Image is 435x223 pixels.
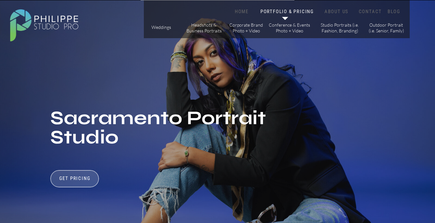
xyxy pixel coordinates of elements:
a: Studio Portraits (i.e. Fashion, Branding) [318,22,361,33]
h2: Don't just take our word for it [226,154,412,216]
a: BLOG [386,9,402,15]
a: Conference & Events Photo + Video [268,22,310,33]
a: CONTACT [357,9,383,15]
a: ABOUT US [323,9,350,15]
h1: Sacramento Portrait Studio [50,108,267,150]
a: HOME [228,9,255,15]
a: Weddings [150,24,173,31]
a: Corporate Brand Photo + Video [228,22,264,33]
a: Get Pricing [57,176,93,183]
a: PORTFOLIO & PRICING [259,9,315,15]
a: Outdoor Portrait (i.e. Senior, Family) [368,22,404,33]
a: Headshots & Business Portraits [186,22,222,33]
